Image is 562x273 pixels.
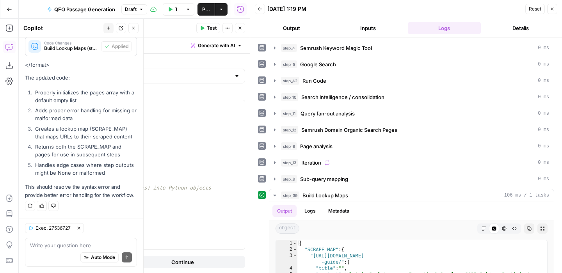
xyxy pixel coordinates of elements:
[101,41,132,51] button: Applied
[175,5,177,13] span: Test Workflow
[300,175,348,183] span: Sub-query mapping
[276,253,297,265] div: 3
[281,142,297,150] span: step_8
[324,205,354,217] button: Metadata
[269,107,554,120] button: 0 ms
[112,43,128,50] span: Applied
[121,4,147,14] button: Draft
[125,6,137,13] span: Draft
[301,110,355,117] span: Query fan-out analysis
[43,3,120,16] button: QFO Passage Generation
[301,126,397,134] span: Semrush Domain Organic Search Pages
[188,41,245,51] button: Generate with AI
[281,44,297,52] span: step_4
[302,77,326,85] span: Run Code
[163,3,182,16] button: Test Workflow
[269,58,554,71] button: 0 ms
[538,61,549,68] span: 0 ms
[538,110,549,117] span: 0 ms
[281,191,299,199] span: step_39
[300,142,333,150] span: Page analysis
[525,4,545,14] button: Reset
[269,74,554,87] button: 0 ms
[281,175,297,183] span: step_9
[281,159,298,167] span: step_13
[255,22,328,34] button: Output
[293,240,297,246] span: Toggle code folding, rows 1 through 219
[281,126,298,134] span: step_12
[33,106,137,122] li: Adds proper error handling for missing or malformed data
[529,5,541,12] span: Reset
[25,74,137,82] p: The updated code:
[25,223,74,233] button: Exec. 27536727
[276,265,297,271] div: 4
[202,5,210,13] span: Publish
[538,44,549,51] span: 0 ms
[171,258,194,266] span: Continue
[269,140,554,152] button: 0 ms
[276,223,299,234] span: object
[269,173,554,185] button: 0 ms
[538,143,549,150] span: 0 ms
[269,91,554,103] button: 0 ms
[293,246,297,253] span: Toggle code folding, rows 2 through 23
[54,5,115,13] span: QFO Passage Generation
[269,156,554,169] button: 0 ms
[331,22,405,34] button: Inputs
[538,126,549,133] span: 0 ms
[281,93,298,101] span: step_10
[281,77,299,85] span: step_42
[538,175,549,183] span: 0 ms
[300,60,336,68] span: Google Search
[269,124,554,136] button: 0 ms
[33,161,137,177] li: Handles edge cases where step outputs might be None or malformed
[269,189,554,202] button: 106 ms / 1 tasks
[269,42,554,54] button: 0 ms
[44,45,98,52] span: Build Lookup Maps (step_39)
[301,93,384,101] span: Search intelligence / consolidation
[198,42,235,49] span: Generate with AI
[484,22,557,34] button: Details
[36,225,71,232] span: Exec. 27536727
[33,143,137,158] li: Returns both the SCRAPE_MAP and pages for use in subsequent steps
[276,246,297,253] div: 2
[300,44,372,52] span: Semrush Keyword Magic Tool
[538,77,549,84] span: 0 ms
[44,41,98,45] span: Code Changes
[300,205,320,217] button: Logs
[408,22,481,34] button: Logs
[197,3,215,16] button: Publish
[538,159,549,166] span: 0 ms
[33,89,137,104] li: Properly initializes the pages array with a default empty list
[272,205,297,217] button: Output
[281,60,297,68] span: step_5
[504,192,549,199] span: 106 ms / 1 tasks
[538,94,549,101] span: 0 ms
[302,191,348,199] span: Build Lookup Maps
[276,240,297,246] div: 1
[301,159,321,167] span: Iteration
[293,253,297,259] span: Toggle code folding, rows 3 through 6
[80,252,119,262] button: Auto Mode
[33,125,137,140] li: Creates a lookup map (SCRAPE_MAP) that maps URLs to their scraped content
[23,24,101,32] div: Copilot
[122,256,244,268] button: Continue
[25,183,137,199] p: This should resolve the syntax error and provide better error handling for the workflow.
[281,110,297,117] span: step_11
[91,254,115,261] span: Auto Mode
